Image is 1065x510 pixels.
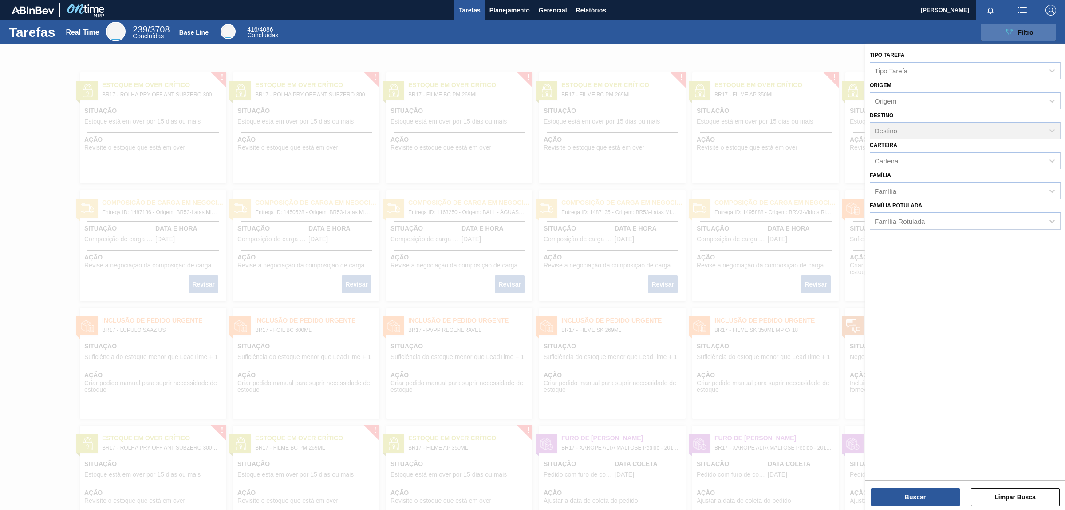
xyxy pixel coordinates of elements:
img: TNhmsLtSVTkK8tSr43FrP2fwEKptu5GPRR3wAAAABJRU5ErkJggg== [12,6,54,14]
span: Concluídas [133,32,164,40]
h1: Tarefas [9,27,55,37]
div: Base Line [247,27,278,38]
label: Origem [870,82,891,88]
label: Destino [870,112,893,119]
label: Tipo Tarefa [870,52,904,58]
div: Carteira [875,157,898,165]
span: Tarefas [459,5,481,16]
img: userActions [1017,5,1028,16]
span: Filtro [1018,29,1033,36]
div: Real Time [106,22,126,41]
label: Família Rotulada [870,203,922,209]
div: Base Line [221,24,236,39]
div: Real Time [66,28,99,36]
button: Filtro [981,24,1056,41]
div: Origem [875,97,896,104]
span: 239 [133,24,147,34]
span: Relatórios [576,5,606,16]
img: Logout [1045,5,1056,16]
div: Família Rotulada [875,217,925,225]
span: 416 [247,26,257,33]
span: / 3708 [133,24,170,34]
button: Notificações [976,4,1005,16]
span: Concluídas [247,32,278,39]
span: / 4086 [247,26,273,33]
span: Gerencial [539,5,567,16]
label: Carteira [870,142,897,148]
div: Tipo Tarefa [875,67,907,74]
span: Planejamento [489,5,530,16]
div: Base Line [179,29,209,36]
div: Família [875,187,896,195]
div: Real Time [133,26,170,39]
label: Família [870,172,891,179]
